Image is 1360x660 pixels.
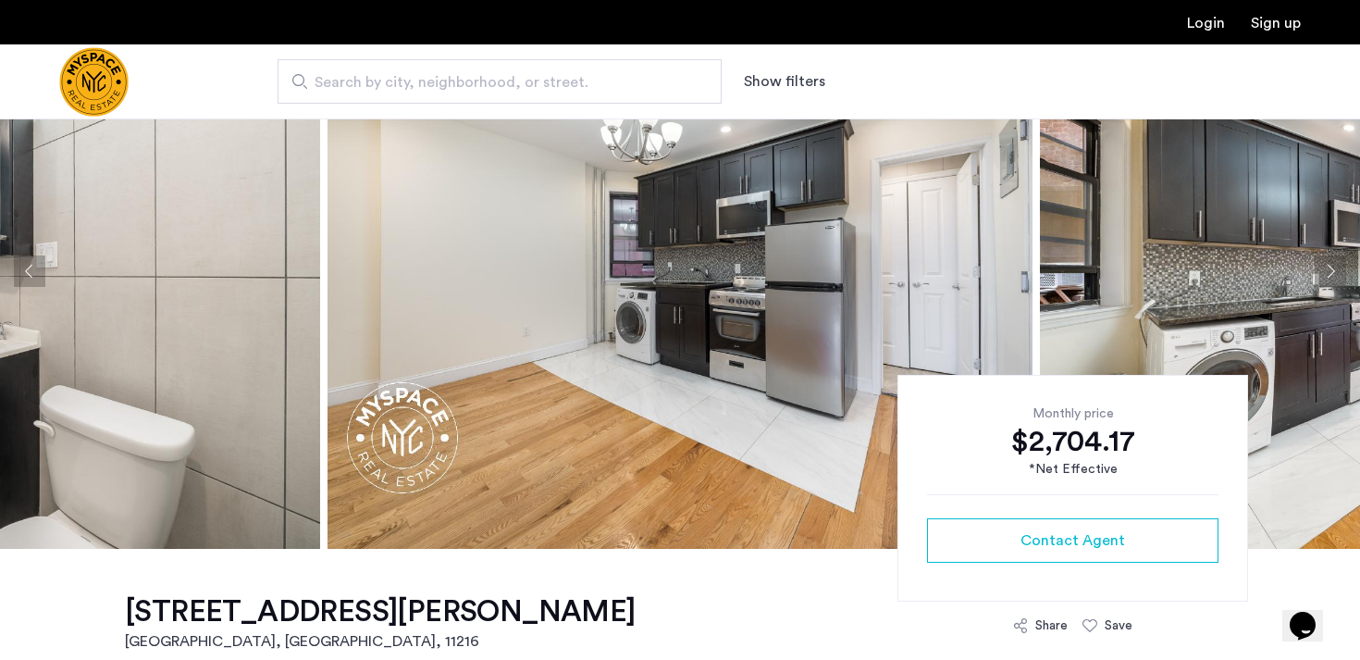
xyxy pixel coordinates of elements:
button: button [927,518,1218,563]
a: Login [1187,16,1225,31]
h2: [GEOGRAPHIC_DATA], [GEOGRAPHIC_DATA] , 11216 [125,630,636,653]
a: Registration [1251,16,1301,31]
a: [STREET_ADDRESS][PERSON_NAME][GEOGRAPHIC_DATA], [GEOGRAPHIC_DATA], 11216 [125,593,636,653]
div: *Net Effective [927,460,1218,479]
button: Next apartment [1315,255,1346,287]
input: Apartment Search [278,59,722,104]
button: Show or hide filters [744,70,825,93]
div: Monthly price [927,405,1218,423]
img: logo [59,47,129,117]
div: Share [1035,616,1068,635]
button: Previous apartment [14,255,45,287]
span: Search by city, neighborhood, or street. [315,71,670,93]
h1: [STREET_ADDRESS][PERSON_NAME] [125,593,636,630]
div: Save [1105,616,1132,635]
iframe: chat widget [1282,586,1341,641]
span: Contact Agent [1020,529,1125,552]
div: $2,704.17 [927,423,1218,460]
a: Cazamio Logo [59,47,129,117]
